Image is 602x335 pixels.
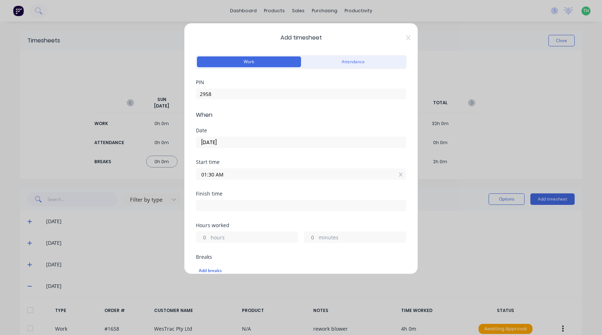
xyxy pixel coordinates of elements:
div: PIN [196,80,406,85]
div: Date [196,128,406,133]
span: When [196,111,406,119]
div: Start time [196,160,406,165]
div: Breaks [196,254,406,260]
label: hours [211,234,298,243]
input: 0 [196,232,209,243]
button: Work [197,56,301,67]
div: Hours worked [196,223,406,228]
button: Attendance [301,56,405,67]
input: 0 [304,232,317,243]
label: minutes [319,234,406,243]
span: Add timesheet [196,33,406,42]
div: Add breaks [199,266,403,275]
input: Enter PIN [196,88,406,99]
div: Finish time [196,191,406,196]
